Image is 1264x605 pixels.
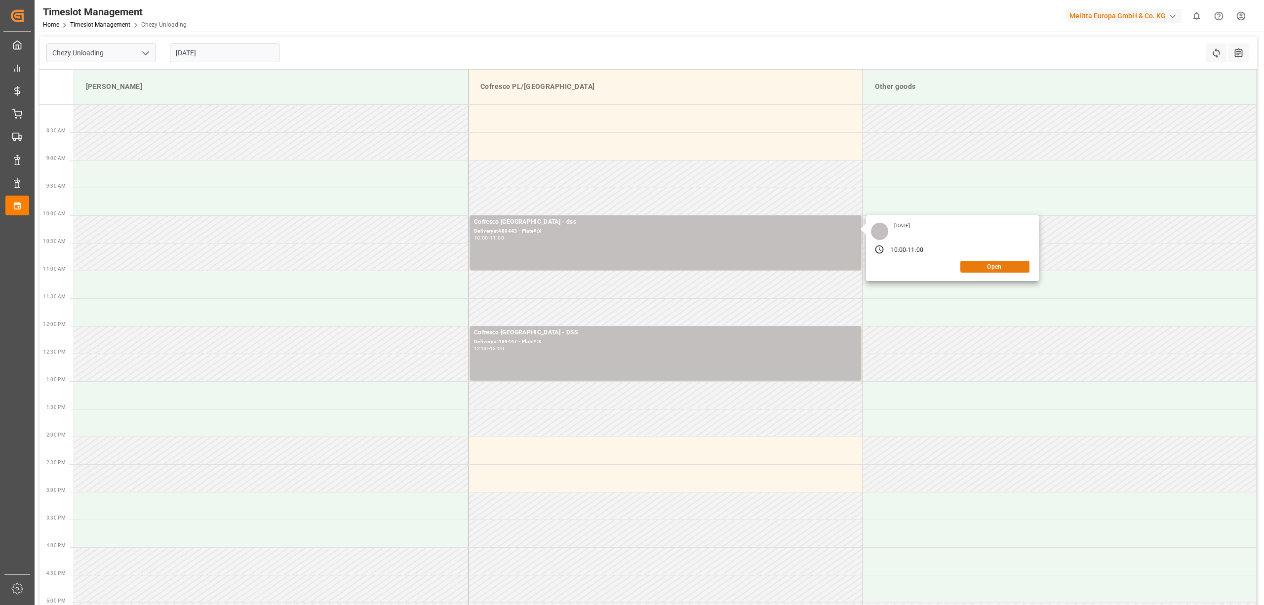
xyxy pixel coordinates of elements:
span: 11:30 AM [43,294,66,299]
button: Help Center [1208,5,1230,27]
button: open menu [138,45,153,61]
span: 9:30 AM [46,183,66,189]
div: 10:00 [474,236,488,240]
div: 11:00 [908,246,923,255]
span: 5:00 PM [46,598,66,604]
div: Delivery#:489447 - Plate#:X [474,338,857,346]
div: 13:00 [490,346,504,351]
span: 8:30 AM [46,128,66,133]
button: show 0 new notifications [1185,5,1208,27]
span: 2:30 PM [46,460,66,465]
div: [PERSON_NAME] [82,78,460,96]
span: 3:00 PM [46,487,66,493]
span: 10:00 AM [43,211,66,216]
div: [DATE] [891,222,913,229]
button: Open [960,261,1029,273]
div: Cofresco [GEOGRAPHIC_DATA] - dss [474,217,857,227]
span: 10:30 AM [43,239,66,244]
a: Timeslot Management [70,21,130,28]
div: - [488,346,490,351]
div: - [906,246,908,255]
div: 10:00 [890,246,906,255]
div: - [488,236,490,240]
span: 9:00 AM [46,156,66,161]
span: 1:00 PM [46,377,66,382]
div: Cofresco [GEOGRAPHIC_DATA] - DSS [474,328,857,338]
div: Timeslot Management [43,4,187,19]
span: 4:30 PM [46,570,66,576]
input: DD-MM-YYYY [170,43,279,62]
span: 12:00 PM [43,322,66,327]
a: Home [43,21,59,28]
div: 12:00 [474,346,488,351]
div: 11:00 [490,236,504,240]
input: Type to search/select [46,43,156,62]
div: Melitta Europa GmbH & Co. KG [1066,9,1182,23]
span: 2:00 PM [46,432,66,438]
button: Melitta Europa GmbH & Co. KG [1066,6,1185,25]
span: 1:30 PM [46,404,66,410]
span: 4:00 PM [46,543,66,548]
div: Cofresco PL/[GEOGRAPHIC_DATA] [476,78,855,96]
span: 11:00 AM [43,266,66,272]
span: 12:30 PM [43,349,66,355]
span: 3:30 PM [46,515,66,521]
div: Delivery#:489443 - Plate#:X [474,227,857,236]
div: Other goods [871,78,1249,96]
